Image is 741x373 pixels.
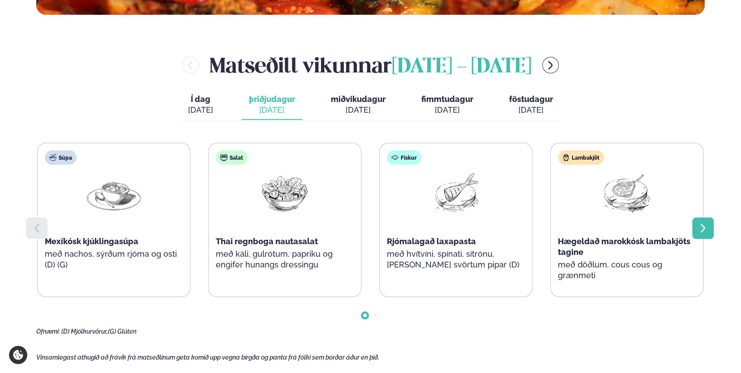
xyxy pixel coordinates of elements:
[558,259,696,281] p: með döðlum, cous cous og grænmeti
[216,249,354,270] p: með káli, gulrótum, papriku og engifer hunangs dressingu
[216,237,318,246] span: Thai regnboga nautasalat
[181,90,220,120] button: Í dag [DATE]
[256,172,313,213] img: Salad.png
[331,94,385,104] span: miðvikudagur
[598,172,655,213] img: Lamb-Meat.png
[85,172,142,213] img: Soup.png
[363,314,367,317] span: Go to slide 1
[387,237,476,246] span: Rjómalagað laxapasta
[108,328,137,335] span: (G) Glúten
[61,328,108,335] span: (D) Mjólkurvörur,
[558,150,604,165] div: Lambakjöt
[391,154,398,161] img: fish.svg
[45,249,183,270] p: með nachos, sýrðum rjóma og osti (D) (G)
[387,150,421,165] div: Fiskur
[427,172,484,213] img: Fish.png
[392,57,531,77] span: [DATE] - [DATE]
[36,354,379,361] span: Vinsamlegast athugið að frávik frá matseðlinum geta komið upp vegna birgða og panta frá fólki sem...
[249,105,295,115] div: [DATE]
[414,90,480,120] button: fimmtudagur [DATE]
[542,57,559,73] button: menu-btn-right
[182,57,199,73] button: menu-btn-left
[242,90,302,120] button: þriðjudagur [DATE]
[188,105,213,115] div: [DATE]
[188,94,213,105] span: Í dag
[558,237,690,257] span: Hægeldað marokkósk lambakjöts tagine
[562,154,570,161] img: Lamb.svg
[49,154,56,161] img: soup.svg
[220,154,227,161] img: salad.svg
[421,94,473,104] span: fimmtudagur
[374,314,377,317] span: Go to slide 2
[9,346,27,364] a: Cookie settings
[45,150,77,165] div: Súpa
[502,90,560,120] button: föstudagur [DATE]
[509,105,553,115] div: [DATE]
[324,90,393,120] button: miðvikudagur [DATE]
[331,105,385,115] div: [DATE]
[421,105,473,115] div: [DATE]
[509,94,553,104] span: föstudagur
[216,150,248,165] div: Salat
[210,51,531,80] h2: Matseðill vikunnar
[249,94,295,104] span: þriðjudagur
[387,249,525,270] p: með hvítvíni, spínati, sítrónu, [PERSON_NAME] svörtum pipar (D)
[45,237,138,246] span: Mexíkósk kjúklingasúpa
[36,328,60,335] span: Ofnæmi:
